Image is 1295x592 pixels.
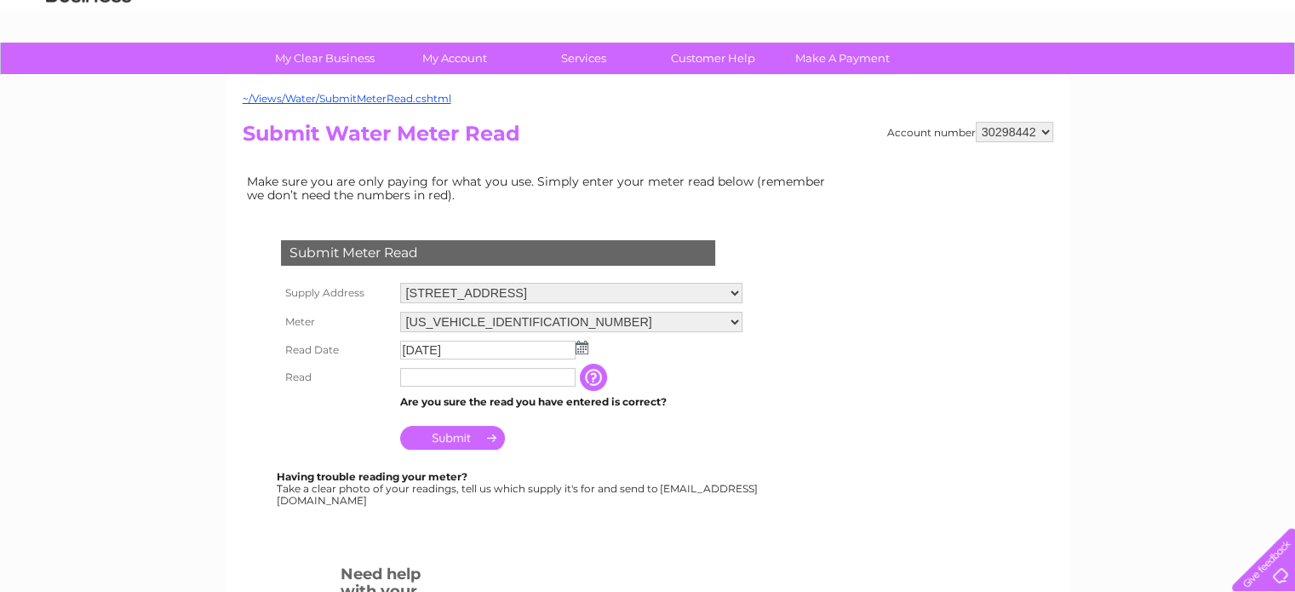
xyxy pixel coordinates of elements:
[1038,72,1075,85] a: Energy
[277,364,396,391] th: Read
[580,364,610,391] input: Information
[243,92,451,105] a: ~/Views/Water/SubmitMeterRead.cshtml
[1239,72,1279,85] a: Log out
[1147,72,1172,85] a: Blog
[643,43,783,74] a: Customer Help
[1182,72,1223,85] a: Contact
[995,72,1028,85] a: Water
[974,9,1092,30] a: 0333 014 3131
[45,44,132,96] img: logo.png
[277,471,760,506] div: Take a clear photo of your readings, tell us which supply it's for and send to [EMAIL_ADDRESS][DO...
[243,122,1053,154] h2: Submit Water Meter Read
[277,307,396,336] th: Meter
[1086,72,1137,85] a: Telecoms
[277,336,396,364] th: Read Date
[396,391,747,413] td: Are you sure the read you have entered is correct?
[281,240,715,266] div: Submit Meter Read
[255,43,395,74] a: My Clear Business
[513,43,654,74] a: Services
[400,426,505,450] input: Submit
[277,470,467,483] b: Having trouble reading your meter?
[243,170,839,206] td: Make sure you are only paying for what you use. Simply enter your meter read below (remember we d...
[887,122,1053,142] div: Account number
[246,9,1051,83] div: Clear Business is a trading name of Verastar Limited (registered in [GEOGRAPHIC_DATA] No. 3667643...
[772,43,913,74] a: Make A Payment
[576,341,588,354] img: ...
[384,43,524,74] a: My Account
[277,279,396,307] th: Supply Address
